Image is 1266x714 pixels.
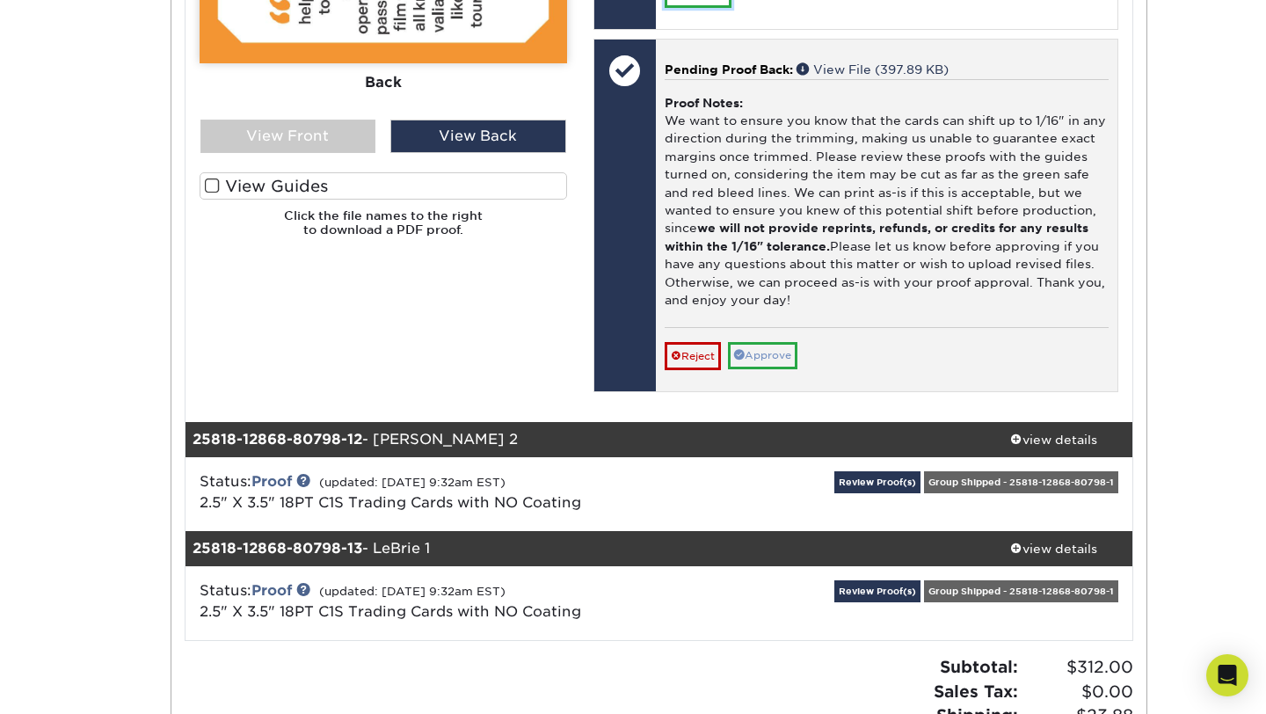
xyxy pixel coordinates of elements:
div: Group Shipped - 25818-12868-80798-1 [924,471,1118,493]
div: - LeBrie 1 [186,531,975,566]
h6: Click the file names to the right to download a PDF proof. [200,208,567,251]
div: View Front [200,120,376,153]
a: View File (397.89 KB) [797,62,949,76]
strong: 25818-12868-80798-12 [193,431,362,448]
span: $312.00 [1023,655,1133,680]
div: - [PERSON_NAME] 2 [186,422,975,457]
div: Back [200,63,567,102]
strong: Subtotal: [940,657,1018,676]
span: Pending Proof Back: [665,62,793,76]
a: view details [974,422,1132,457]
div: We want to ensure you know that the cards can shift up to 1/16" in any direction during the trimm... [665,79,1109,327]
div: Open Intercom Messenger [1206,654,1248,696]
a: Review Proof(s) [834,471,920,493]
small: (updated: [DATE] 9:32am EST) [319,476,506,489]
div: Status: [186,471,817,514]
div: Status: [186,580,817,623]
span: $0.00 [1023,680,1133,704]
a: Proof [251,473,292,490]
div: Group Shipped - 25818-12868-80798-1 [924,580,1118,602]
strong: Sales Tax: [934,681,1018,701]
label: View Guides [200,172,567,200]
a: Approve [728,342,797,369]
a: view details [974,531,1132,566]
a: Reject [665,342,721,370]
strong: 25818-12868-80798-13 [193,540,362,557]
div: view details [974,540,1132,557]
a: Proof [251,582,292,599]
strong: Proof Notes: [665,96,743,110]
a: 2.5" X 3.5" 18PT C1S Trading Cards with NO Coating [200,494,581,511]
div: view details [974,431,1132,448]
b: we will not provide reprints, refunds, or credits for any results within the 1/16" tolerance. [665,221,1088,252]
a: 2.5" X 3.5" 18PT C1S Trading Cards with NO Coating [200,603,581,620]
a: Review Proof(s) [834,580,920,602]
div: View Back [390,120,566,153]
small: (updated: [DATE] 9:32am EST) [319,585,506,598]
